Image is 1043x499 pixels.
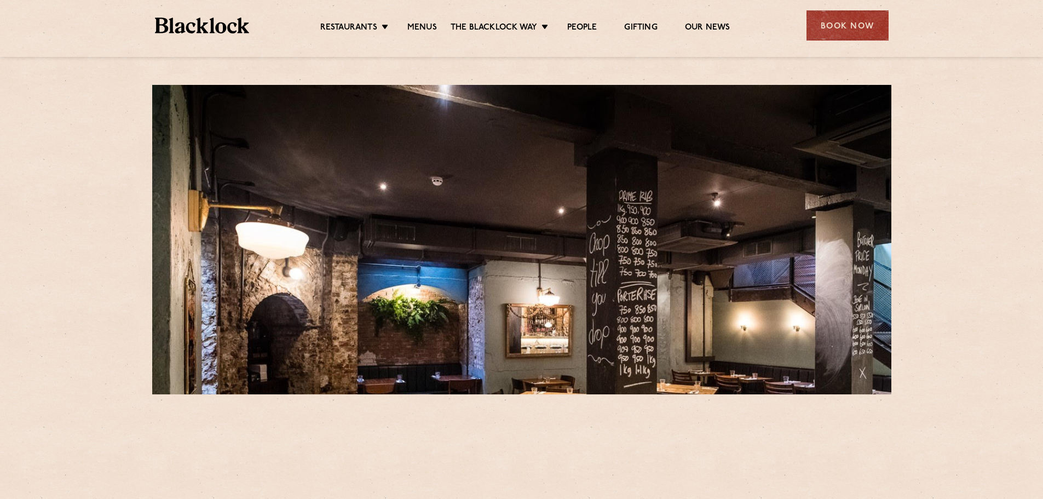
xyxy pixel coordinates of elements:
a: People [567,22,597,35]
a: Our News [685,22,730,35]
a: The Blacklock Way [451,22,537,35]
a: Menus [407,22,437,35]
div: Book Now [806,10,889,41]
a: Gifting [624,22,657,35]
img: BL_Textured_Logo-footer-cropped.svg [155,18,250,33]
a: Restaurants [320,22,377,35]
